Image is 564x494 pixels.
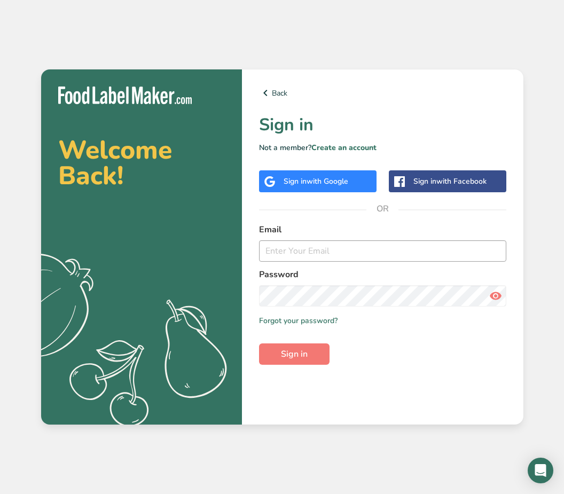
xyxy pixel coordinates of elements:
a: Forgot your password? [259,315,338,326]
h2: Welcome Back! [58,137,225,189]
span: with Facebook [436,176,487,186]
a: Back [259,87,506,99]
img: Food Label Maker [58,87,192,104]
input: Enter Your Email [259,240,506,262]
a: Create an account [311,143,377,153]
h1: Sign in [259,112,506,138]
p: Not a member? [259,142,506,153]
div: Open Intercom Messenger [528,458,553,483]
span: OR [366,193,398,225]
div: Sign in [413,176,487,187]
div: Sign in [284,176,348,187]
button: Sign in [259,343,330,365]
span: with Google [307,176,348,186]
label: Password [259,268,506,281]
span: Sign in [281,348,308,360]
label: Email [259,223,506,236]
